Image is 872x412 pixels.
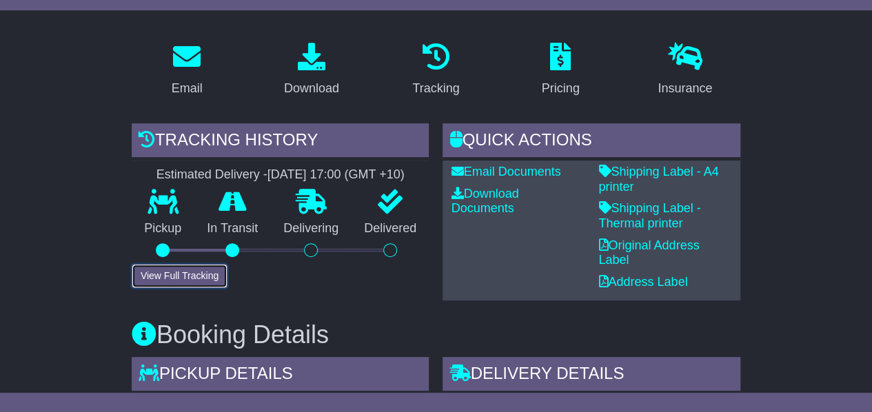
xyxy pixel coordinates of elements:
[598,201,700,230] a: Shipping Label - Thermal printer
[598,275,687,289] a: Address Label
[542,79,580,98] div: Pricing
[451,165,560,178] a: Email Documents
[451,187,518,216] a: Download Documents
[172,79,203,98] div: Email
[132,357,429,394] div: Pickup Details
[412,79,459,98] div: Tracking
[533,38,589,103] a: Pricing
[132,167,429,183] div: Estimated Delivery -
[598,238,699,267] a: Original Address Label
[132,321,740,349] h3: Booking Details
[649,38,721,103] a: Insurance
[267,167,405,183] div: [DATE] 17:00 (GMT +10)
[271,221,352,236] p: Delivering
[194,221,271,236] p: In Transit
[658,79,712,98] div: Insurance
[598,165,718,194] a: Shipping Label - A4 printer
[443,123,740,161] div: Quick Actions
[352,221,429,236] p: Delivered
[443,357,740,394] div: Delivery Details
[163,38,212,103] a: Email
[284,79,339,98] div: Download
[132,221,194,236] p: Pickup
[132,123,429,161] div: Tracking history
[132,264,227,288] button: View Full Tracking
[275,38,348,103] a: Download
[403,38,468,103] a: Tracking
